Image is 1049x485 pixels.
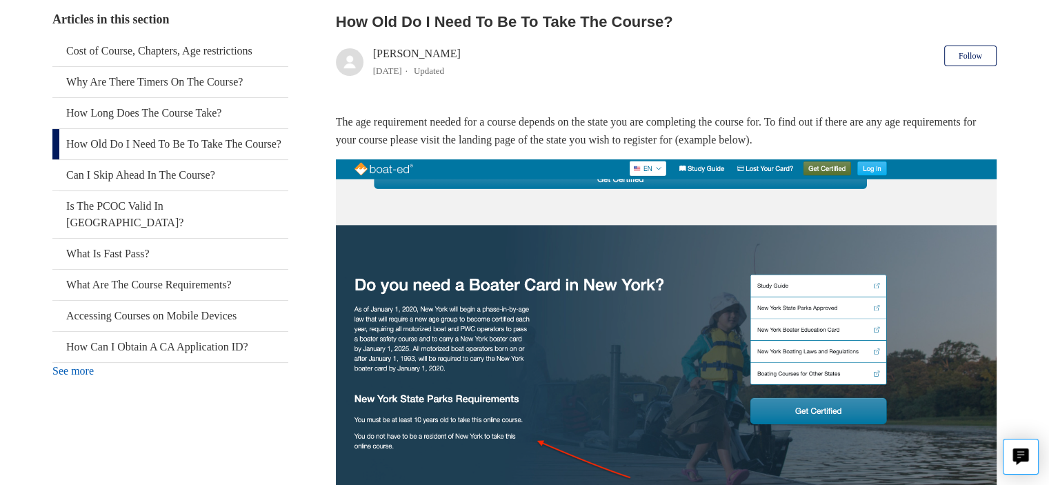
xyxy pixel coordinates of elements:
a: How Long Does The Course Take? [52,98,288,128]
a: See more [52,365,94,377]
li: Updated [414,66,444,76]
button: Follow Article [944,46,997,66]
div: [PERSON_NAME] [373,46,461,79]
a: What Is Fast Pass? [52,239,288,269]
a: Cost of Course, Chapters, Age restrictions [52,36,288,66]
a: Is The PCOC Valid In [GEOGRAPHIC_DATA]? [52,191,288,238]
a: Can I Skip Ahead In The Course? [52,160,288,190]
button: Live chat [1003,439,1039,475]
a: Accessing Courses on Mobile Devices [52,301,288,331]
a: Why Are There Timers On The Course? [52,67,288,97]
a: How Old Do I Need To Be To Take The Course? [52,129,288,159]
h2: How Old Do I Need To Be To Take The Course? [336,10,997,33]
time: 05/14/2024, 15:09 [373,66,402,76]
a: What Are The Course Requirements? [52,270,288,300]
p: The age requirement needed for a course depends on the state you are completing the course for. T... [336,113,997,148]
a: How Can I Obtain A CA Application ID? [52,332,288,362]
span: Articles in this section [52,12,169,26]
